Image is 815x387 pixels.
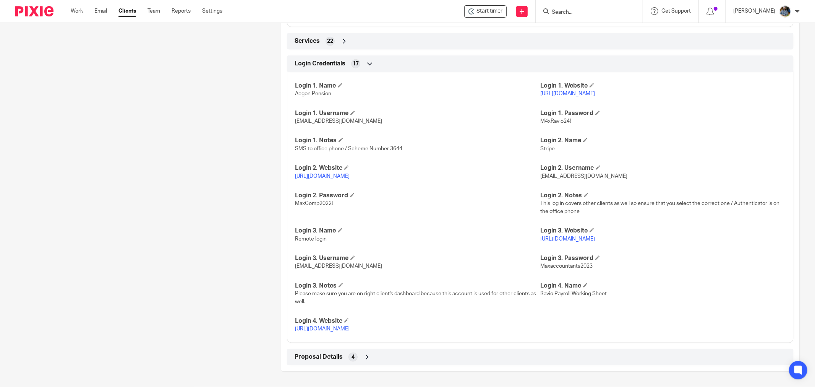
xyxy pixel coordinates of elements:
[147,7,160,15] a: Team
[295,146,402,151] span: SMS to office phone / Scheme Number 3644
[295,82,540,90] h4: Login 1. Name
[295,291,536,304] span: Please make sure you are on right client's dashboard because this account is used for other clien...
[295,91,331,96] span: Aegon Pension
[540,164,786,172] h4: Login 2. Username
[295,282,540,290] h4: Login 3. Notes
[327,37,333,45] span: 22
[15,6,53,16] img: Pixie
[540,201,779,214] span: This log in covers other clients as well so ensure that you select the correct one / Authenticato...
[353,60,359,68] span: 17
[295,201,333,206] span: MaxComp2022!
[540,254,786,262] h4: Login 3. Password
[295,353,343,361] span: Proposal Details
[295,236,327,242] span: Remote login
[540,82,786,90] h4: Login 1. Website
[779,5,791,18] img: Jaskaran%20Singh.jpeg
[295,164,540,172] h4: Login 2. Website
[352,353,355,361] span: 4
[295,60,345,68] span: Login Credentials
[202,7,222,15] a: Settings
[464,5,507,18] div: Ravio Technoloiges Ltd
[94,7,107,15] a: Email
[540,109,786,117] h4: Login 1. Password
[551,9,620,16] input: Search
[295,37,320,45] span: Services
[295,326,350,332] a: [URL][DOMAIN_NAME]
[118,7,136,15] a: Clients
[540,227,786,235] h4: Login 3. Website
[295,137,540,145] h4: Login 1. Notes
[476,7,502,15] span: Start timer
[172,7,191,15] a: Reports
[540,146,555,151] span: Stripe
[661,8,691,14] span: Get Support
[540,236,595,242] a: [URL][DOMAIN_NAME]
[733,7,775,15] p: [PERSON_NAME]
[540,263,593,269] span: Maxaccountants2023
[540,282,786,290] h4: Login 4. Name
[540,291,607,296] span: Ravio Payroll Working Sheet
[540,137,786,145] h4: Login 2. Name
[295,174,350,179] a: [URL][DOMAIN_NAME]
[295,317,540,325] h4: Login 4. Website
[540,91,595,96] a: [URL][DOMAIN_NAME]
[71,7,83,15] a: Work
[540,119,571,124] span: M4xRavio24!
[540,174,627,179] span: [EMAIL_ADDRESS][DOMAIN_NAME]
[540,192,786,200] h4: Login 2. Notes
[295,263,382,269] span: [EMAIL_ADDRESS][DOMAIN_NAME]
[295,119,382,124] span: [EMAIL_ADDRESS][DOMAIN_NAME]
[295,254,540,262] h4: Login 3. Username
[295,227,540,235] h4: Login 3. Name
[295,109,540,117] h4: Login 1. Username
[295,192,540,200] h4: Login 2. Password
